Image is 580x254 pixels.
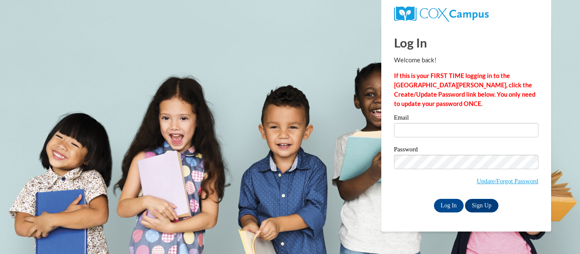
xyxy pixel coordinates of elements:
[394,56,538,65] p: Welcome back!
[394,6,489,22] img: COX Campus
[394,34,538,51] h1: Log In
[477,178,538,184] a: Update/Forgot Password
[434,199,464,212] input: Log In
[394,146,538,155] label: Password
[394,72,535,107] strong: If this is your FIRST TIME logging in to the [GEOGRAPHIC_DATA][PERSON_NAME], click the Create/Upd...
[394,10,489,17] a: COX Campus
[394,114,538,123] label: Email
[465,199,498,212] a: Sign Up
